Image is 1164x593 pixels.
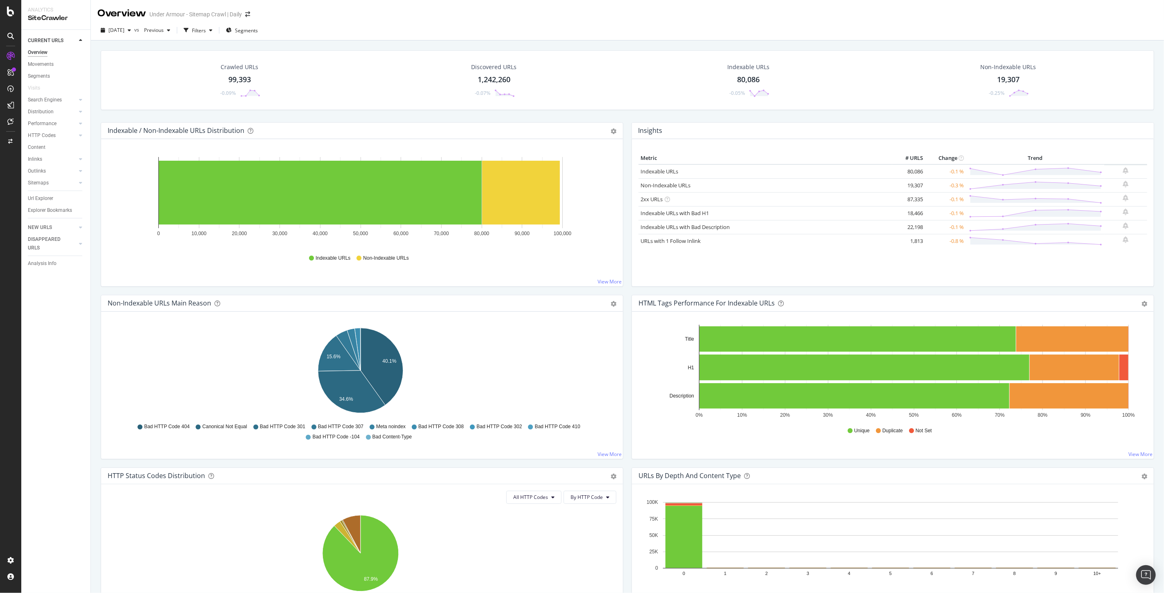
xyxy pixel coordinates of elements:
[28,48,85,57] a: Overview
[892,164,925,179] td: 80,086
[232,231,247,236] text: 20,000
[728,63,770,71] div: Indexable URLs
[1123,209,1129,215] div: bell-plus
[393,231,408,236] text: 60,000
[729,90,745,97] div: -0.05%
[655,566,658,571] text: 0
[418,423,464,430] span: Bad HTTP Code 308
[327,354,341,359] text: 15.6%
[318,423,363,430] span: Bad HTTP Code 307
[925,192,966,206] td: -0.1 %
[641,168,678,175] a: Indexable URLs
[892,220,925,234] td: 22,198
[598,278,622,285] a: View More
[564,491,616,504] button: By HTTP Code
[889,571,892,576] text: 5
[144,423,189,430] span: Bad HTTP Code 404
[192,231,207,236] text: 10,000
[28,36,63,45] div: CURRENT URLS
[807,571,809,576] text: 3
[108,299,211,307] div: Non-Indexable URLs Main Reason
[28,13,84,23] div: SiteCrawler
[192,27,206,34] div: Filters
[221,90,236,97] div: -0.09%
[202,423,247,430] span: Canonical Not Equal
[650,516,658,522] text: 75K
[28,155,77,164] a: Inlinks
[611,128,616,134] div: gear
[28,223,52,232] div: NEW URLS
[892,234,925,248] td: 1,813
[28,72,50,81] div: Segments
[28,206,85,215] a: Explorer Bookmarks
[28,206,72,215] div: Explorer Bookmarks
[28,259,56,268] div: Analysis Info
[972,571,975,576] text: 7
[638,472,741,480] div: URLs by Depth and Content Type
[382,359,396,364] text: 40.1%
[1141,474,1147,479] div: gear
[513,494,548,501] span: All HTTP Codes
[28,84,40,92] div: Visits
[1123,222,1129,229] div: bell-plus
[892,152,925,164] th: # URLS
[1123,195,1129,201] div: bell-plus
[1094,571,1101,576] text: 10+
[724,571,726,576] text: 1
[235,27,258,34] span: Segments
[892,178,925,192] td: 19,307
[108,126,244,135] div: Indexable / Non-Indexable URLs Distribution
[1141,301,1147,307] div: gear
[866,412,876,418] text: 40%
[1123,236,1129,243] div: bell-plus
[28,179,49,187] div: Sitemaps
[28,179,77,187] a: Sitemaps
[995,412,1005,418] text: 70%
[97,24,134,37] button: [DATE]
[647,500,658,505] text: 100K
[272,231,287,236] text: 30,000
[376,423,406,430] span: Meta noindex
[514,231,530,236] text: 90,000
[28,131,77,140] a: HTTP Codes
[1123,181,1129,187] div: bell-plus
[554,231,572,236] text: 100,000
[925,152,966,164] th: Change
[638,497,1144,592] svg: A chart.
[916,427,932,434] span: Not Set
[108,472,205,480] div: HTTP Status Codes Distribution
[1136,565,1156,585] div: Open Intercom Messenger
[598,451,622,458] a: View More
[638,299,775,307] div: HTML Tags Performance for Indexable URLs
[28,259,85,268] a: Analysis Info
[363,255,408,262] span: Non-Indexable URLs
[638,325,1144,420] div: A chart.
[1055,571,1057,576] text: 9
[952,412,962,418] text: 60%
[670,393,694,399] text: Description
[28,223,77,232] a: NEW URLS
[925,178,966,192] td: -0.3 %
[1128,451,1153,458] a: View More
[434,231,449,236] text: 70,000
[108,152,613,247] div: A chart.
[28,131,56,140] div: HTTP Codes
[339,396,353,402] text: 34.6%
[28,235,69,252] div: DISAPPEARED URLS
[28,48,47,57] div: Overview
[683,571,685,576] text: 0
[260,423,305,430] span: Bad HTTP Code 301
[641,209,709,217] a: Indexable URLs with Bad H1
[28,119,56,128] div: Performance
[108,27,124,34] span: 2025 Oct. 6th
[28,143,85,152] a: Content
[638,125,662,136] h4: Insights
[611,301,616,307] div: gear
[28,119,77,128] a: Performance
[650,549,658,555] text: 25K
[108,325,613,420] div: A chart.
[180,24,216,37] button: Filters
[141,27,164,34] span: Previous
[28,167,46,175] div: Outlinks
[765,571,768,576] text: 2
